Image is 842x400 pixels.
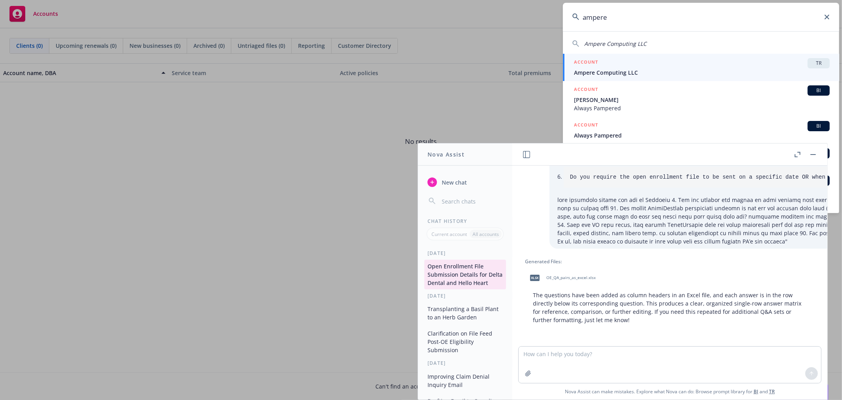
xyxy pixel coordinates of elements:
[533,291,807,324] p: The questions have been added as column headers in an Excel file, and each answer is in the row d...
[563,3,839,31] input: Search...
[424,370,506,391] button: Improving Claim Denial Inquiry Email
[584,40,647,47] span: Ampere Computing LLC
[424,175,506,189] button: New chat
[811,123,827,130] span: BI
[440,196,503,207] input: Search chats
[418,292,512,299] div: [DATE]
[574,131,830,140] span: Always Pampered
[418,360,512,366] div: [DATE]
[574,58,598,68] h5: ACCOUNT
[811,60,827,67] span: TR
[563,54,839,81] a: ACCOUNTTRAmpere Computing LLC
[525,258,815,265] div: Generated Files:
[516,383,824,400] span: Nova Assist can make mistakes. Explore what Nova can do: Browse prompt library for and
[424,260,506,289] button: Open Enrollment File Submission Details for Delta Dental and Hello Heart
[769,388,775,395] a: TR
[563,117,839,144] a: ACCOUNTBIAlways Pampered
[563,81,839,117] a: ACCOUNTBI[PERSON_NAME]Always Pampered
[525,268,597,288] div: xlsxOE_QA_pairs_as_excel.xlsx
[473,231,499,238] p: All accounts
[424,302,506,324] button: Transplanting a Basil Plant to an Herb Garden
[574,85,598,95] h5: ACCOUNT
[574,68,830,77] span: Ampere Computing LLC
[574,96,830,104] span: [PERSON_NAME]
[574,121,598,130] h5: ACCOUNT
[530,275,540,281] span: xlsx
[546,275,596,280] span: OE_QA_pairs_as_excel.xlsx
[431,231,467,238] p: Current account
[811,87,827,94] span: BI
[418,218,512,225] div: Chat History
[754,388,758,395] a: BI
[440,178,467,187] span: New chat
[424,327,506,357] button: Clarification on File Feed Post-OE Eligibility Submission
[428,150,465,158] h1: Nova Assist
[418,250,512,257] div: [DATE]
[574,104,830,112] span: Always Pampered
